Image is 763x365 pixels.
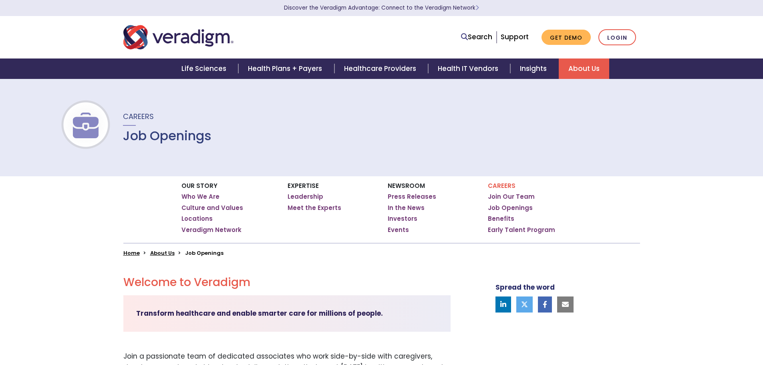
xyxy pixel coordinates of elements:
a: Benefits [488,215,514,223]
a: Events [388,226,409,234]
a: In the News [388,204,425,212]
span: Careers [123,111,154,121]
a: Press Releases [388,193,436,201]
a: Home [123,249,140,257]
h1: Job Openings [123,128,211,143]
span: Learn More [475,4,479,12]
a: Culture and Values [181,204,243,212]
a: About Us [150,249,175,257]
a: Early Talent Program [488,226,555,234]
a: Search [461,32,492,42]
strong: Transform healthcare and enable smarter care for millions of people. [136,309,383,318]
img: Veradigm logo [123,24,234,50]
a: Healthcare Providers [334,58,428,79]
a: Get Demo [542,30,591,45]
strong: Spread the word [495,282,555,292]
a: About Us [559,58,609,79]
a: Job Openings [488,204,533,212]
a: Login [598,29,636,46]
a: Life Sciences [172,58,238,79]
a: Join Our Team [488,193,535,201]
a: Who We Are [181,193,219,201]
a: Meet the Experts [288,204,341,212]
a: Leadership [288,193,323,201]
a: Locations [181,215,213,223]
a: Support [501,32,529,42]
a: Health Plans + Payers [238,58,334,79]
h2: Welcome to Veradigm [123,276,451,289]
a: Insights [510,58,559,79]
a: Investors [388,215,417,223]
a: Health IT Vendors [428,58,510,79]
a: Discover the Veradigm Advantage: Connect to the Veradigm NetworkLearn More [284,4,479,12]
a: Veradigm Network [181,226,242,234]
